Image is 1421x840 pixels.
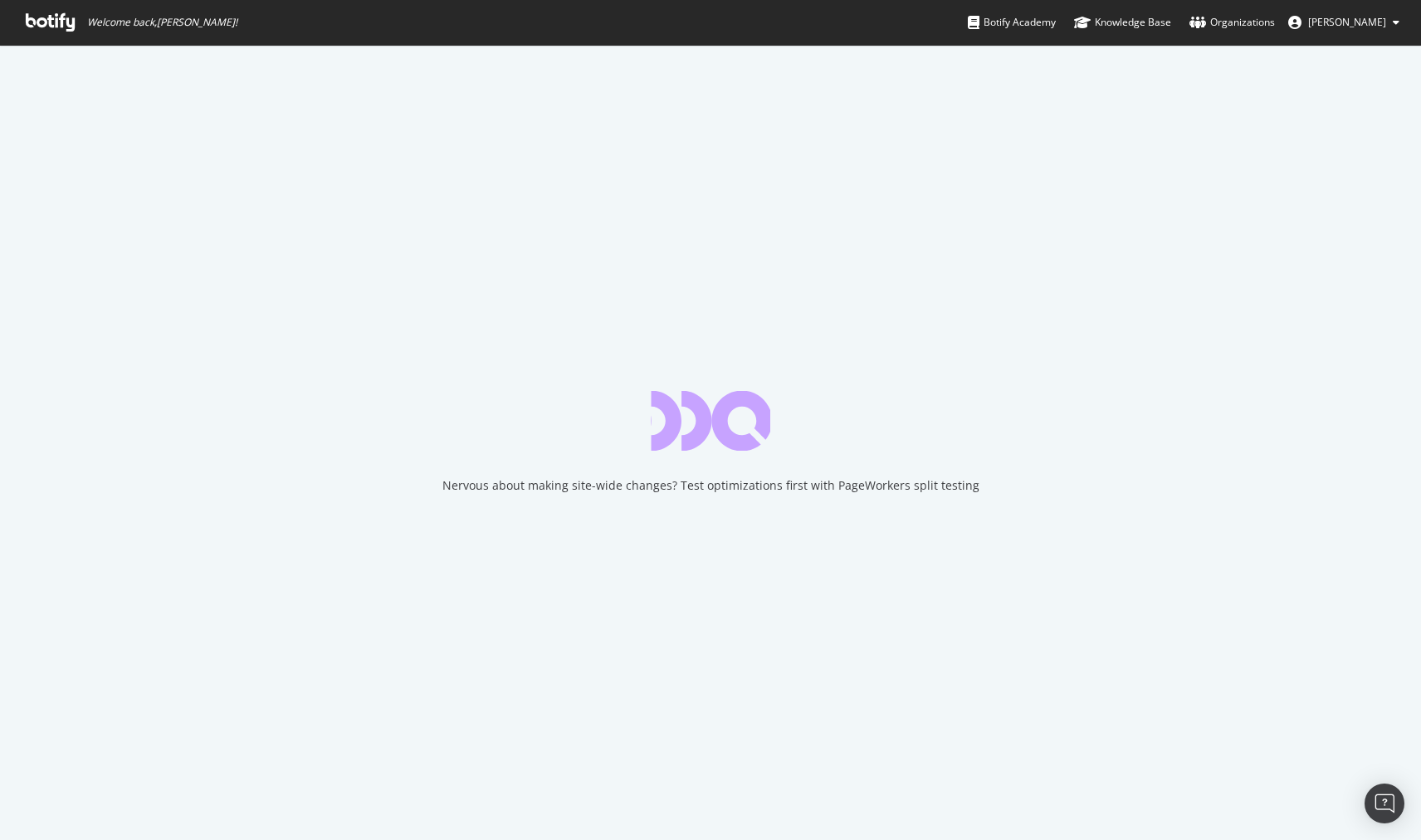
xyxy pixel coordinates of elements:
[1074,14,1171,31] div: Knowledge Base
[1275,9,1413,36] button: [PERSON_NAME]
[1189,14,1275,31] div: Organizations
[442,477,979,494] div: Nervous about making site-wide changes? Test optimizations first with PageWorkers split testing
[968,14,1056,31] div: Botify Academy
[87,16,237,29] span: Welcome back, [PERSON_NAME] !
[651,391,770,451] div: animation
[1308,15,1386,29] span: Claire Ruffin
[1365,784,1404,823] div: Open Intercom Messenger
